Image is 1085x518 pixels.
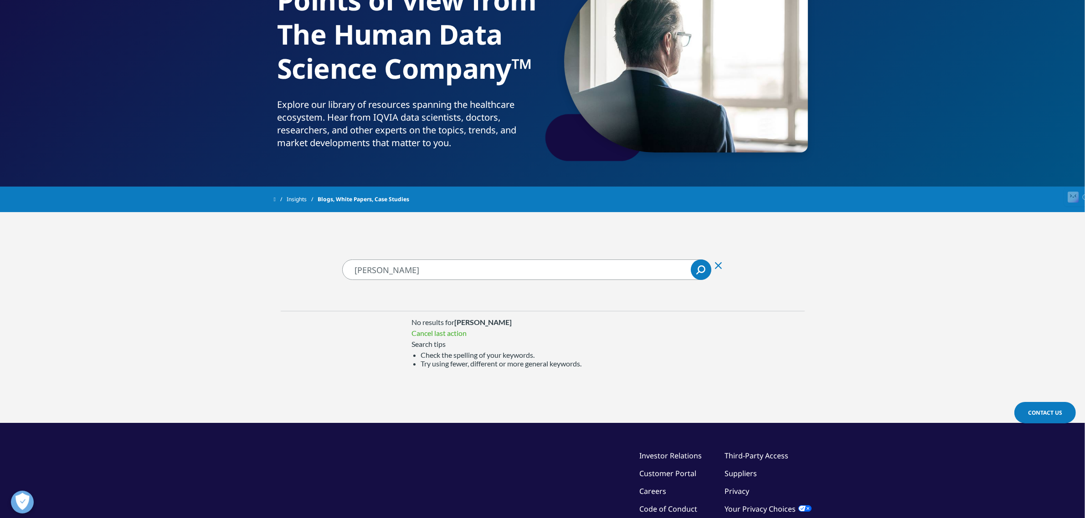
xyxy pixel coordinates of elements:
[277,98,539,155] p: Explore our library of resources spanning the healthcare ecosystem. Hear from IQVIA data scientis...
[691,259,711,280] a: Search
[725,468,757,478] a: Suppliers
[11,491,34,513] button: Open Preferences
[640,504,698,514] a: Code of Conduct
[1014,402,1076,423] a: Contact Us
[318,191,409,208] span: Blogs, White Papers, Case Studies
[412,329,674,337] div: Cancel last action
[1028,409,1062,416] span: Contact Us
[412,340,674,348] div: Search tips
[725,451,789,461] a: Third-Party Access
[412,318,674,326] div: No results for
[455,318,512,326] span: [PERSON_NAME]
[715,262,722,269] svg: Clear
[696,265,705,274] svg: Search
[640,451,702,461] a: Investor Relations
[287,191,318,208] a: Insights
[640,468,697,478] a: Customer Portal
[640,486,667,496] a: Careers
[421,350,674,359] li: Check the spelling of your keywords.
[421,359,674,368] li: Try using fewer, different or more general keywords.
[725,486,750,496] a: Privacy
[725,504,812,514] a: Your Privacy Choices
[342,259,711,280] input: Search
[708,254,730,276] div: Clear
